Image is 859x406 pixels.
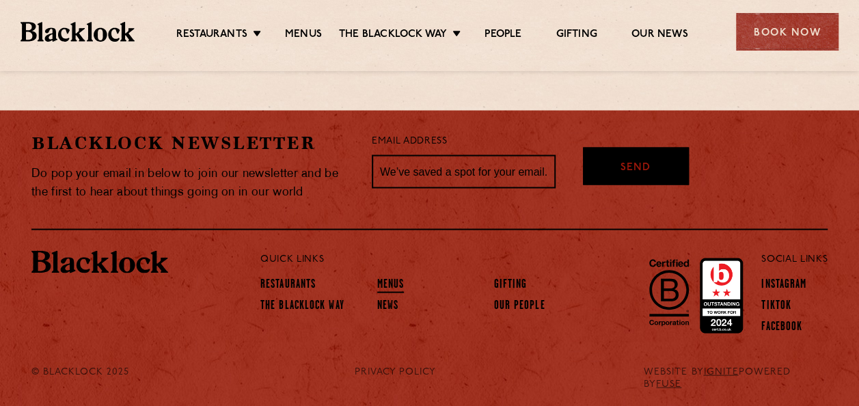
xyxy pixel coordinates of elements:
h2: Blacklock Newsletter [31,131,351,154]
img: Accred_2023_2star.png [700,258,743,333]
a: News [377,299,398,314]
a: Our News [631,28,688,43]
a: Menus [285,28,322,43]
a: Menus [377,278,405,293]
img: BL_Textured_Logo-footer-cropped.svg [31,250,168,273]
div: © Blacklock 2025 [21,366,157,390]
p: Social Links [761,250,828,268]
p: Quick Links [260,250,716,268]
a: Restaurants [176,28,247,43]
a: The Blacklock Way [339,28,447,43]
a: People [485,28,521,43]
div: WEBSITE BY POWERED BY [633,366,838,390]
a: IGNITE [703,366,738,377]
img: BL_Textured_Logo-footer-cropped.svg [21,22,135,41]
a: Our People [493,299,545,314]
a: The Blacklock Way [260,299,344,314]
label: Email Address [372,133,447,149]
a: Instagram [761,278,806,293]
a: Facebook [761,320,802,335]
div: Book Now [736,13,838,51]
span: Send [621,160,651,176]
input: We’ve saved a spot for your email... [372,154,556,189]
p: Do pop your email in below to join our newsletter and be the first to hear about things going on ... [31,164,351,201]
a: PRIVACY POLICY [355,366,436,378]
a: TikTok [761,299,791,314]
a: FUSE [656,379,681,389]
a: Gifting [556,28,597,43]
a: Restaurants [260,278,316,293]
a: Gifting [493,278,527,293]
img: B-Corp-Logo-Black-RGB.svg [641,251,697,333]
